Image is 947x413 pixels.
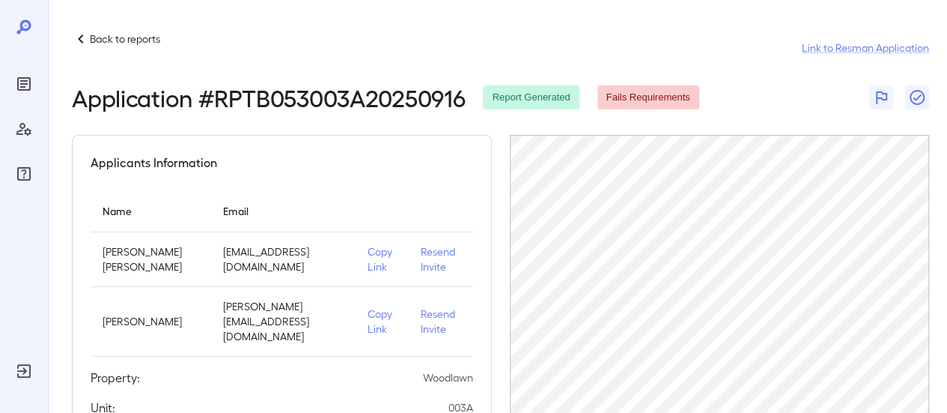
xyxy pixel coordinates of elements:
[223,299,343,344] p: [PERSON_NAME][EMAIL_ADDRESS][DOMAIN_NAME]
[91,369,140,387] h5: Property:
[421,307,461,337] p: Resend Invite
[421,244,461,274] p: Resend Invite
[90,31,160,46] p: Back to reports
[12,72,36,96] div: Reports
[367,244,396,274] p: Copy Link
[91,154,217,172] h5: Applicants Information
[103,314,199,329] p: [PERSON_NAME]
[91,190,473,357] table: simple table
[869,85,893,109] button: Flag Report
[367,307,396,337] p: Copy Link
[12,162,36,186] div: FAQ
[802,40,929,55] a: Link to Resman Application
[91,190,211,232] th: Name
[211,190,355,232] th: Email
[905,85,929,109] button: Close Report
[72,84,465,111] h2: Application # RPTB053003A20250916
[103,244,199,274] p: [PERSON_NAME] [PERSON_NAME]
[223,244,343,274] p: [EMAIL_ADDRESS][DOMAIN_NAME]
[12,359,36,383] div: Log Out
[12,117,36,141] div: Manage Users
[483,91,579,105] span: Report Generated
[597,91,699,105] span: Fails Requirements
[423,370,473,385] p: Woodlawn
